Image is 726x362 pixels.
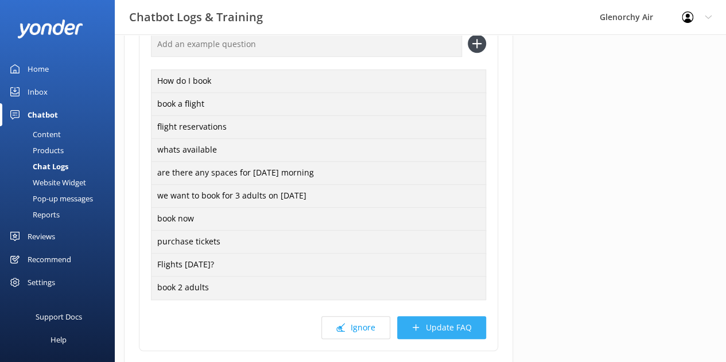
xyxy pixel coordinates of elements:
[7,207,115,223] a: Reports
[28,225,55,248] div: Reviews
[51,328,67,351] div: Help
[151,69,486,94] div: How do I book
[7,126,115,142] a: Content
[17,20,83,38] img: yonder-white-logo.png
[7,158,68,174] div: Chat Logs
[7,158,115,174] a: Chat Logs
[28,271,55,294] div: Settings
[7,142,64,158] div: Products
[151,161,486,185] div: are there any spaces for [DATE] morning
[36,305,82,328] div: Support Docs
[28,57,49,80] div: Home
[28,248,71,271] div: Recommend
[7,190,115,207] a: Pop-up messages
[28,103,58,126] div: Chatbot
[151,276,486,300] div: book 2 adults
[7,174,86,190] div: Website Widget
[151,207,486,231] div: book now
[7,174,115,190] a: Website Widget
[151,253,486,277] div: Flights [DATE]?
[151,92,486,116] div: book a flight
[28,80,48,103] div: Inbox
[151,138,486,162] div: whats available
[321,316,390,339] button: Ignore
[7,126,61,142] div: Content
[7,207,60,223] div: Reports
[151,115,486,139] div: flight reservations
[397,316,486,339] button: Update FAQ
[129,8,263,26] h3: Chatbot Logs & Training
[151,230,486,254] div: purchase tickets
[151,31,462,57] input: Add an example question
[151,184,486,208] div: we want to book for 3 adults on [DATE]
[7,142,115,158] a: Products
[7,190,93,207] div: Pop-up messages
